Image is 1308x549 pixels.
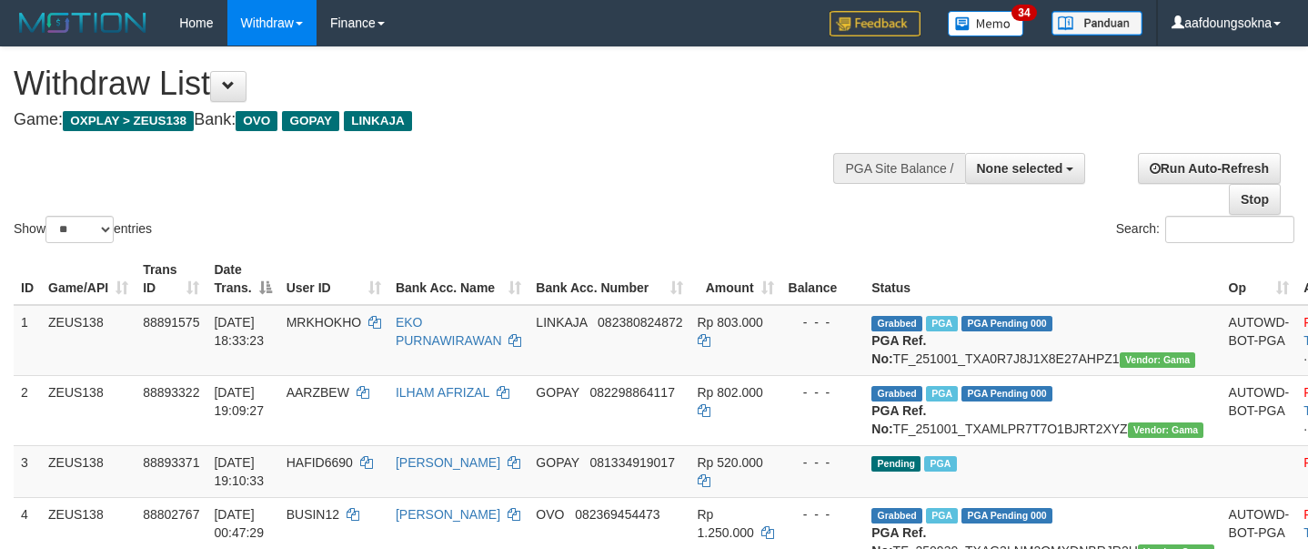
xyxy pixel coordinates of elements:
td: 3 [14,445,41,497]
span: Grabbed [871,316,922,331]
span: PGA Pending [961,508,1052,524]
span: Rp 1.250.000 [698,507,754,540]
th: User ID: activate to sort column ascending [279,253,388,305]
h4: Game: Bank: [14,111,854,129]
a: ILHAM AFRIZAL [396,385,489,400]
span: Rp 520.000 [698,455,763,470]
div: PGA Site Balance / [833,153,964,184]
span: AARZBEW [287,385,349,400]
img: Button%20Memo.svg [948,11,1024,36]
th: Trans ID: activate to sort column ascending [136,253,206,305]
span: LINKAJA [344,111,412,131]
span: Rp 803.000 [698,315,763,330]
a: Stop [1229,184,1281,215]
img: MOTION_logo.png [14,9,152,36]
span: OVO [236,111,277,131]
span: GOPAY [536,385,579,400]
div: - - - [789,383,858,402]
td: AUTOWD-BOT-PGA [1222,375,1297,445]
a: Run Auto-Refresh [1138,153,1281,184]
a: EKO PURNAWIRAWAN [396,315,502,348]
th: Status [864,253,1221,305]
span: [DATE] 00:47:29 [214,507,264,540]
span: Pending [871,456,921,472]
span: PGA Pending [961,316,1052,331]
td: AUTOWD-BOT-PGA [1222,305,1297,376]
span: Marked by aafpengsreynich [926,316,958,331]
th: Bank Acc. Number: activate to sort column ascending [528,253,689,305]
label: Search: [1116,216,1294,243]
img: Feedback.jpg [830,11,921,36]
a: [PERSON_NAME] [396,455,500,470]
td: 1 [14,305,41,376]
h1: Withdraw List [14,66,854,102]
span: Marked by aafsreyleap [926,508,958,524]
div: - - - [789,453,858,472]
span: None selected [977,161,1063,176]
div: - - - [789,505,858,524]
th: Balance [781,253,865,305]
input: Search: [1165,216,1294,243]
span: Vendor URL: https://trx31.1velocity.biz [1120,352,1196,368]
span: 88893322 [143,385,199,400]
th: ID [14,253,41,305]
td: ZEUS138 [41,445,136,497]
span: 88802767 [143,507,199,522]
span: OVO [536,507,564,522]
td: ZEUS138 [41,375,136,445]
th: Game/API: activate to sort column ascending [41,253,136,305]
span: [DATE] 18:33:23 [214,315,264,348]
span: Rp 802.000 [698,385,763,400]
span: GOPAY [536,455,579,470]
td: TF_251001_TXAMLPR7T7O1BJRT2XYZ [864,375,1221,445]
th: Date Trans.: activate to sort column descending [206,253,278,305]
b: PGA Ref. No: [871,403,926,436]
span: OXPLAY > ZEUS138 [63,111,194,131]
span: 34 [1011,5,1036,21]
span: Vendor URL: https://trx31.1velocity.biz [1128,422,1204,438]
td: TF_251001_TXA0R7J8J1X8E27AHPZ1 [864,305,1221,376]
span: [DATE] 19:09:27 [214,385,264,418]
span: Copy 082298864117 to clipboard [590,385,675,400]
span: Grabbed [871,508,922,524]
div: - - - [789,313,858,331]
td: 2 [14,375,41,445]
span: 88891575 [143,315,199,330]
th: Bank Acc. Name: activate to sort column ascending [388,253,528,305]
b: PGA Ref. No: [871,333,926,366]
span: MRKHOKHO [287,315,361,330]
span: GOPAY [282,111,339,131]
span: [DATE] 19:10:33 [214,455,264,488]
a: [PERSON_NAME] [396,507,500,522]
th: Amount: activate to sort column ascending [690,253,781,305]
select: Showentries [45,216,114,243]
td: ZEUS138 [41,305,136,376]
label: Show entries [14,216,152,243]
span: BUSIN12 [287,507,339,522]
span: Marked by aafpengsreynich [924,456,956,472]
span: Grabbed [871,386,922,402]
span: 88893371 [143,455,199,470]
th: Op: activate to sort column ascending [1222,253,1297,305]
span: PGA Pending [961,386,1052,402]
button: None selected [965,153,1086,184]
span: HAFID6690 [287,455,353,470]
span: Copy 081334919017 to clipboard [590,455,675,470]
span: Copy 082380824872 to clipboard [598,315,682,330]
span: Marked by aafpengsreynich [926,386,958,402]
span: Copy 082369454473 to clipboard [575,507,659,522]
span: LINKAJA [536,315,587,330]
img: panduan.png [1051,11,1142,36]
